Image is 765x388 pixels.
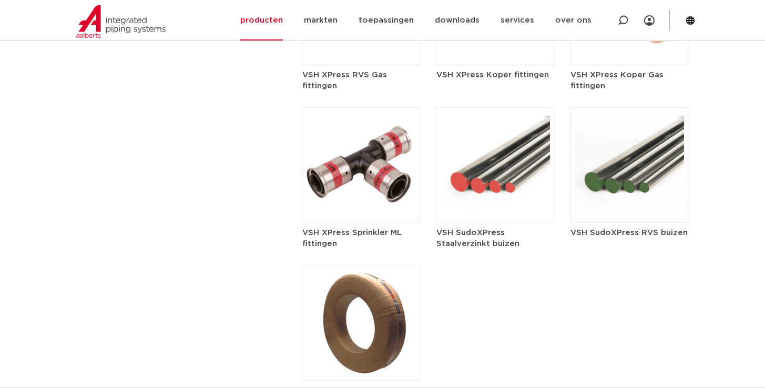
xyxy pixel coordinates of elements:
[302,227,421,249] h5: VSH XPress Sprinkler ML fittingen
[302,3,421,91] a: VSH XPress RVS Gas fittingen
[436,227,555,249] h5: VSH SudoXPress Staalverzinkt buizen
[570,69,689,91] h5: VSH XPress Koper Gas fittingen
[302,69,421,91] h5: VSH XPress RVS Gas fittingen
[570,227,689,238] h5: VSH SudoXPress RVS buizen
[570,3,689,91] a: VSH XPress Koper Gas fittingen
[570,161,689,238] a: VSH SudoXPress RVS buizen
[436,161,555,249] a: VSH SudoXPress Staalverzinkt buizen
[436,3,555,80] a: VSH XPress Koper fittingen
[302,161,421,249] a: VSH XPress Sprinkler ML fittingen
[436,69,555,80] h5: VSH XPress Koper fittingen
